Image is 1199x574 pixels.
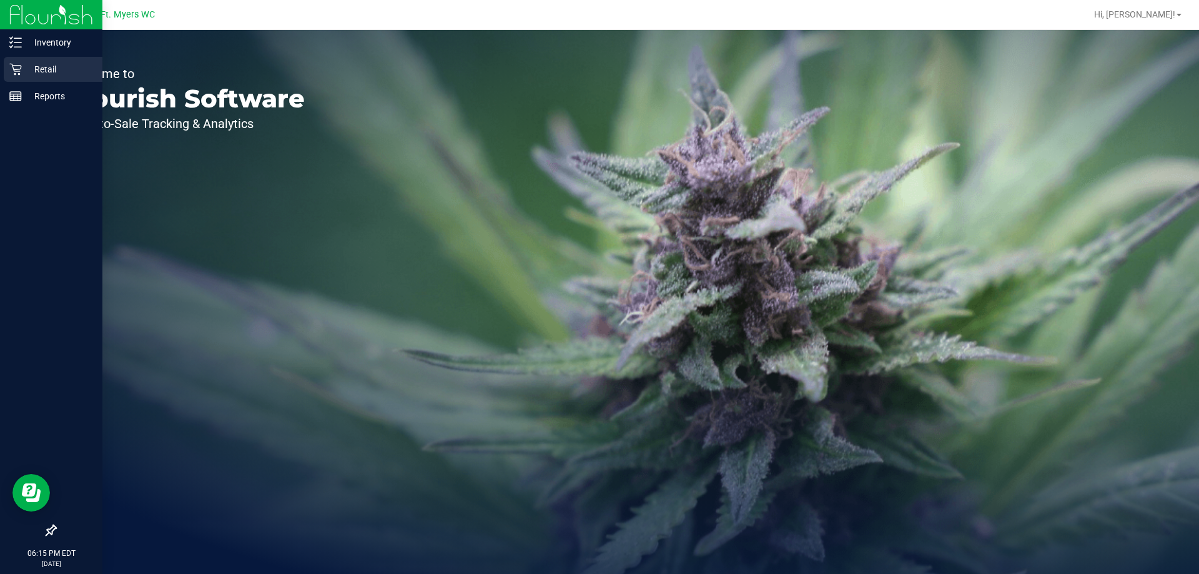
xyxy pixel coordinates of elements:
[22,35,97,50] p: Inventory
[6,548,97,559] p: 06:15 PM EDT
[101,9,155,20] span: Ft. Myers WC
[67,86,305,111] p: Flourish Software
[67,117,305,130] p: Seed-to-Sale Tracking & Analytics
[9,63,22,76] inline-svg: Retail
[67,67,305,80] p: Welcome to
[9,90,22,102] inline-svg: Reports
[22,62,97,77] p: Retail
[22,89,97,104] p: Reports
[12,474,50,512] iframe: Resource center
[6,559,97,568] p: [DATE]
[1094,9,1175,19] span: Hi, [PERSON_NAME]!
[9,36,22,49] inline-svg: Inventory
